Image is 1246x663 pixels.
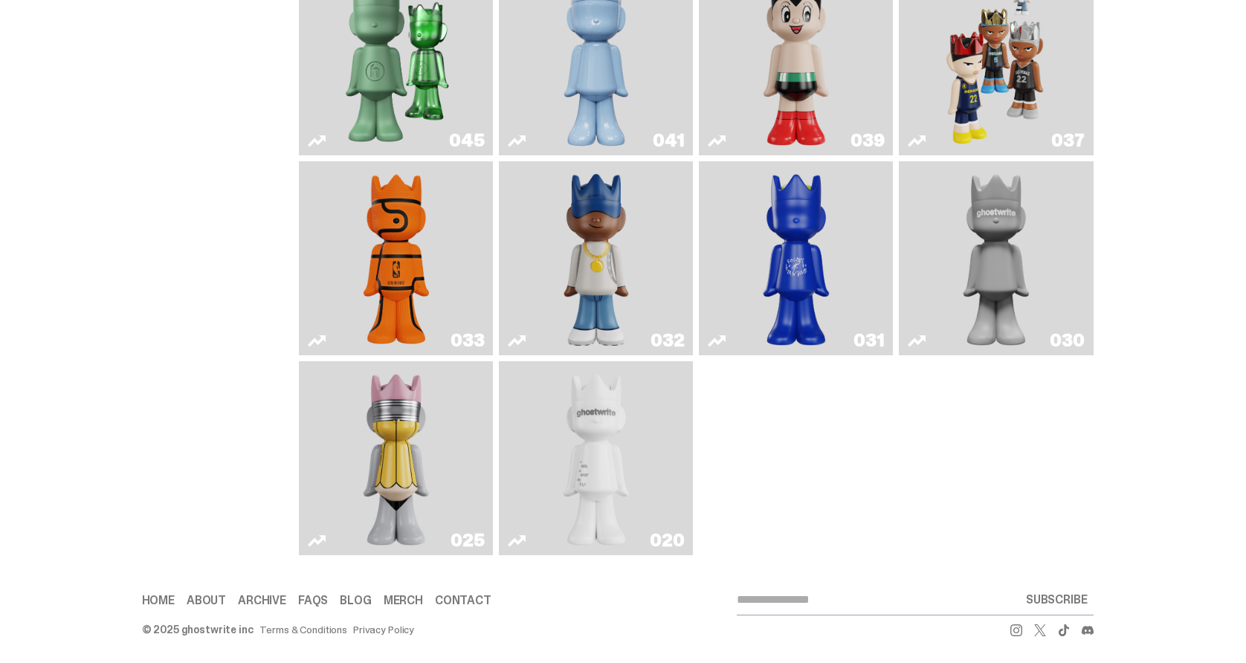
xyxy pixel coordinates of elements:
div: 037 [1051,132,1084,149]
img: One [945,167,1048,349]
a: Home [142,595,175,607]
div: 031 [853,331,884,349]
a: About [187,595,226,607]
img: ghost [545,367,648,549]
img: No. 2 Pencil [345,367,448,549]
a: FAQs [298,595,328,607]
div: 025 [451,531,484,549]
a: Swingman [508,167,684,349]
div: 045 [449,132,484,149]
a: No. 2 Pencil [308,367,484,549]
a: Archive [238,595,286,607]
button: SUBSCRIBE [1020,585,1094,615]
a: Merch [384,595,423,607]
div: 020 [650,531,684,549]
a: Latte [708,167,884,349]
img: Swingman [545,167,648,349]
div: 032 [651,331,684,349]
div: 039 [850,132,884,149]
a: Game Ball [308,167,484,349]
img: Game Ball [357,167,436,349]
a: Terms & Conditions [259,624,347,635]
div: 033 [451,331,484,349]
a: Blog [340,595,371,607]
img: Latte [745,167,848,349]
a: Privacy Policy [353,624,414,635]
div: 030 [1050,331,1084,349]
a: ghost [508,367,684,549]
div: © 2025 ghostwrite inc [142,624,254,635]
a: One [908,167,1084,349]
a: Contact [435,595,491,607]
div: 041 [653,132,684,149]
